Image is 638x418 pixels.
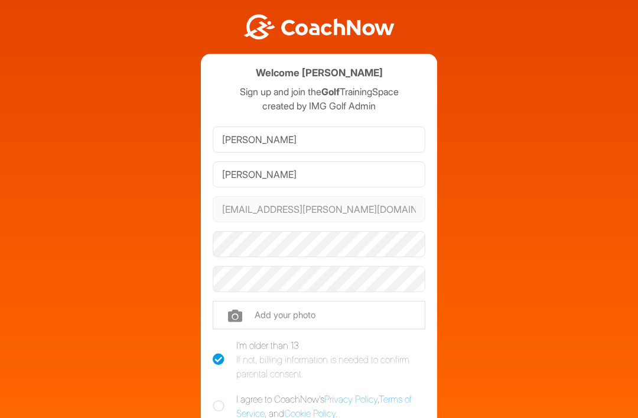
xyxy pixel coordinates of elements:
[256,66,383,80] h4: Welcome [PERSON_NAME]
[236,352,425,381] div: If not, billing information is needed to confirm parental consent.
[324,393,377,405] a: Privacy Policy
[213,99,425,113] p: created by IMG Golf Admin
[213,127,425,153] input: First Name
[213,85,425,99] p: Sign up and join the TrainingSpace
[236,338,425,381] div: I'm older than 13
[213,161,425,187] input: Last Name
[321,86,340,98] strong: Golf
[242,14,396,40] img: BwLJSsUCoWCh5upNqxVrqldRgqLPVwmV24tXu5FoVAoFEpwwqQ3VIfuoInZCoVCoTD4vwADAC3ZFMkVEQFDAAAAAElFTkSuQmCC
[213,196,425,222] input: Email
